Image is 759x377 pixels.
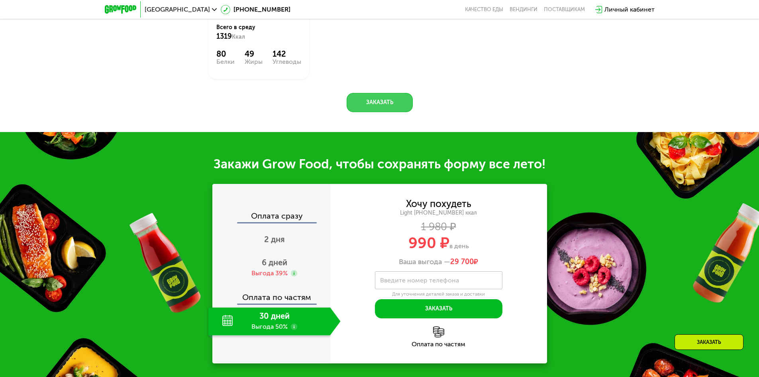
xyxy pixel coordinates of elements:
div: 49 [245,49,263,59]
button: Заказать [347,93,413,112]
a: [PHONE_NUMBER] [221,5,290,14]
span: в день [449,242,469,250]
div: Белки [216,59,235,65]
span: 990 ₽ [408,234,449,252]
div: Углеводы [273,59,301,65]
div: 142 [273,49,301,59]
label: Введите номер телефона [380,278,459,282]
div: Оплата по частям [330,341,547,347]
span: ₽ [450,258,478,266]
a: Вендинги [510,6,537,13]
span: 6 дней [262,258,287,267]
div: Всего в среду [216,24,301,41]
button: Заказать [375,299,502,318]
span: 1319 [216,32,232,41]
div: Оплата по частям [213,285,330,304]
a: Качество еды [465,6,503,13]
div: Выгода 39% [251,269,288,278]
img: l6xcnZfty9opOoJh.png [433,326,444,338]
div: 1 980 ₽ [330,223,547,231]
div: Личный кабинет [604,5,655,14]
span: 29 700 [450,257,474,266]
span: Ккал [232,34,245,40]
div: Для уточнения деталей заказа и доставки [375,291,502,298]
span: 2 дня [264,235,285,244]
div: поставщикам [544,6,585,13]
div: Light [PHONE_NUMBER] ккал [330,209,547,217]
div: Хочу похудеть [406,199,471,208]
span: [GEOGRAPHIC_DATA] [145,6,210,13]
div: Оплата сразу [213,212,330,222]
div: 80 [216,49,235,59]
div: Заказать [675,334,743,350]
div: Жиры [245,59,263,65]
div: Ваша выгода — [330,258,547,266]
